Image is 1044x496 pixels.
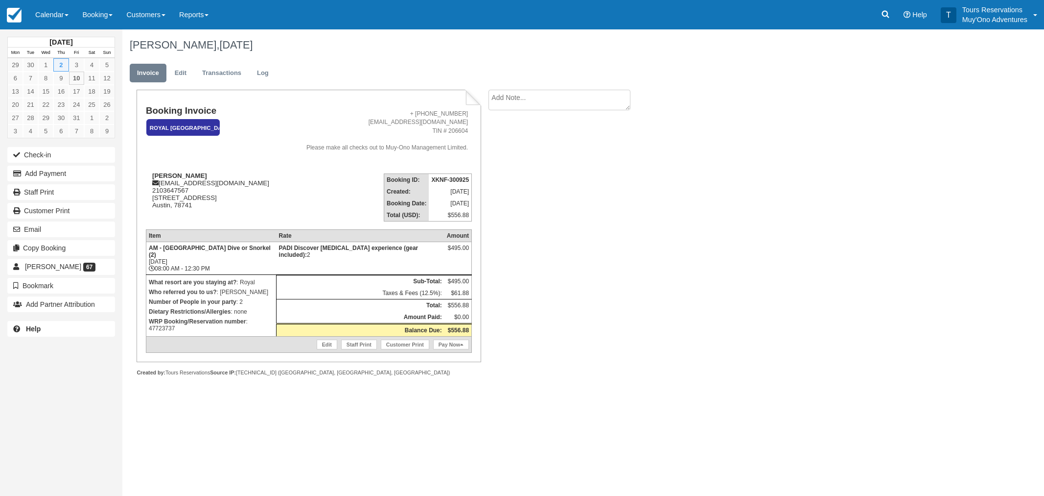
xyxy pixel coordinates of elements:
[7,321,115,337] a: Help
[384,209,429,222] th: Total (USD):
[99,124,115,138] a: 9
[8,124,23,138] a: 3
[146,242,276,274] td: [DATE] 08:00 AM - 12:30 PM
[99,48,115,58] th: Sun
[69,98,84,111] a: 24
[8,58,23,72] a: 29
[149,279,236,286] strong: What resort are you staying at?
[38,72,53,85] a: 8
[23,98,38,111] a: 21
[429,209,471,222] td: $556.88
[149,298,236,305] strong: Number of People in your party
[99,111,115,124] a: 2
[49,38,72,46] strong: [DATE]
[26,325,41,333] b: Help
[444,311,472,324] td: $0.00
[38,58,53,72] a: 1
[7,259,115,274] a: [PERSON_NAME] 67
[23,72,38,85] a: 7
[146,229,276,242] th: Item
[149,277,274,287] p: : Royal
[25,263,81,271] span: [PERSON_NAME]
[195,64,249,83] a: Transactions
[317,340,337,349] a: Edit
[210,370,236,375] strong: Source IP:
[84,85,99,98] a: 18
[149,317,274,333] p: : 47723737
[53,48,69,58] th: Thu
[69,85,84,98] a: 17
[84,72,99,85] a: 11
[38,124,53,138] a: 5
[7,222,115,237] button: Email
[7,278,115,294] button: Bookmark
[8,85,23,98] a: 13
[137,370,165,375] strong: Created by:
[384,186,429,198] th: Created:
[84,124,99,138] a: 8
[69,111,84,124] a: 31
[84,48,99,58] th: Sat
[53,85,69,98] a: 16
[23,85,38,98] a: 14
[69,124,84,138] a: 7
[149,308,231,315] strong: Dietary Restrictions/Allergies
[38,98,53,111] a: 22
[941,7,956,23] div: T
[130,64,166,83] a: Invoice
[146,172,283,221] div: [EMAIL_ADDRESS][DOMAIN_NAME] 2103647567 [STREET_ADDRESS] Austin, 78741
[431,176,469,183] strong: XKNF-300925
[8,98,23,111] a: 20
[38,48,53,58] th: Wed
[149,289,217,296] strong: Who referred you to us?
[84,111,99,124] a: 1
[277,275,444,287] th: Sub-Total:
[53,58,69,72] a: 2
[277,299,444,311] th: Total:
[7,8,22,23] img: checkfront-main-nav-mini-logo.png
[146,106,283,116] h1: Booking Invoice
[8,72,23,85] a: 6
[7,147,115,163] button: Check-in
[447,245,469,259] div: $495.00
[149,287,274,297] p: : [PERSON_NAME]
[444,229,472,242] th: Amount
[277,242,444,274] td: 2
[277,229,444,242] th: Rate
[444,299,472,311] td: $556.88
[341,340,377,349] a: Staff Print
[219,39,253,51] span: [DATE]
[149,245,271,258] strong: AM - [GEOGRAPHIC_DATA] Dive or Snorkel (2)
[7,203,115,219] a: Customer Print
[250,64,276,83] a: Log
[277,311,444,324] th: Amount Paid:
[99,72,115,85] a: 12
[23,58,38,72] a: 30
[137,369,481,376] div: Tours Reservations [TECHNICAL_ID] ([GEOGRAPHIC_DATA], [GEOGRAPHIC_DATA], [GEOGRAPHIC_DATA])
[429,186,471,198] td: [DATE]
[84,98,99,111] a: 25
[277,287,444,299] td: Taxes & Fees (12.5%):
[23,48,38,58] th: Tue
[23,111,38,124] a: 28
[7,297,115,312] button: Add Partner Attribution
[99,58,115,72] a: 5
[99,85,115,98] a: 19
[962,5,1027,15] p: Tours Reservations
[962,15,1027,25] p: Muy'Ono Adventures
[84,58,99,72] a: 4
[149,318,246,325] strong: WRP Booking/Reservation number
[287,110,468,152] address: + [PHONE_NUMBER] [EMAIL_ADDRESS][DOMAIN_NAME] TIN # 206604 Please make all checks out to Muy-Ono ...
[912,11,927,19] span: Help
[69,72,84,85] a: 10
[149,307,274,317] p: : none
[53,98,69,111] a: 23
[69,48,84,58] th: Fri
[83,263,95,272] span: 67
[429,198,471,209] td: [DATE]
[146,119,220,136] em: Royal [GEOGRAPHIC_DATA]
[167,64,194,83] a: Edit
[433,340,469,349] a: Pay Now
[7,184,115,200] a: Staff Print
[7,240,115,256] button: Copy Booking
